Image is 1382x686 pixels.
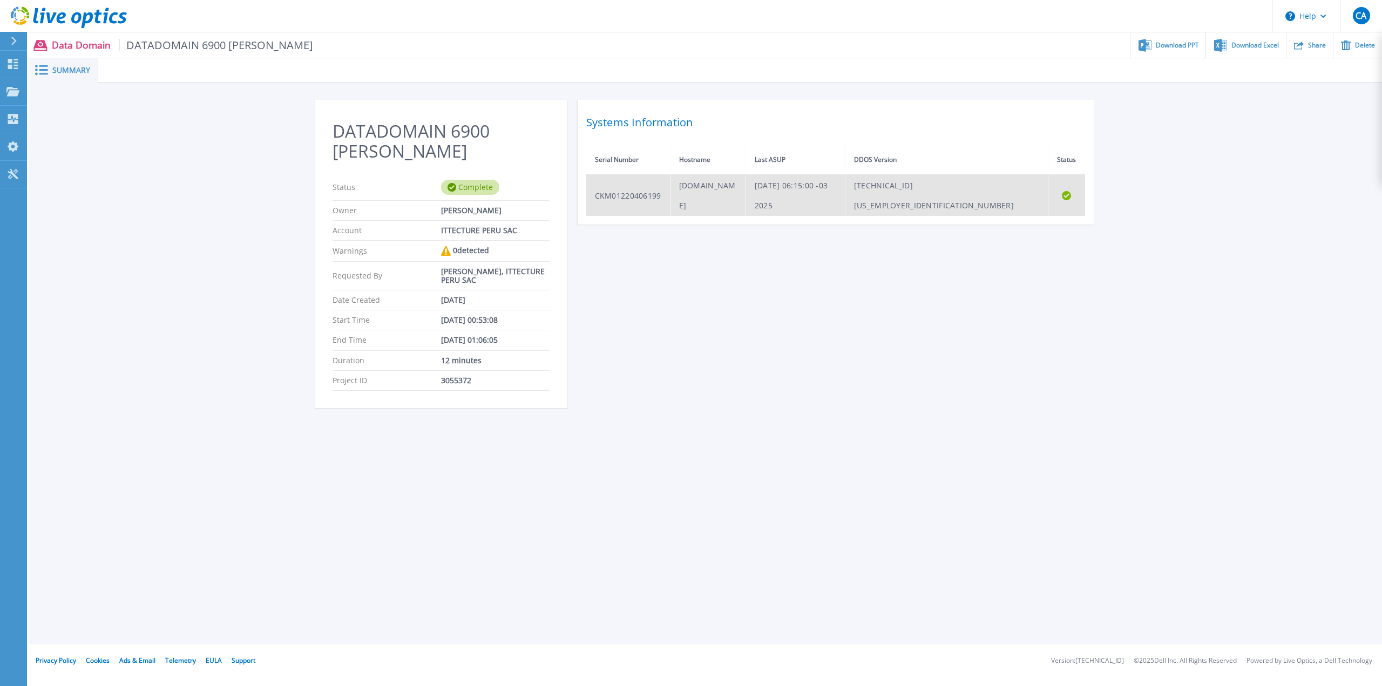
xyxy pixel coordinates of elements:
[441,180,499,195] div: Complete
[1156,42,1199,49] span: Download PPT
[1355,42,1375,49] span: Delete
[232,656,255,665] a: Support
[165,656,196,665] a: Telemetry
[119,656,155,665] a: Ads & Email
[333,180,441,195] p: Status
[1308,42,1326,49] span: Share
[586,145,670,175] th: Serial Number
[333,206,441,215] p: Owner
[333,336,441,344] p: End Time
[1051,657,1124,664] li: Version: [TECHNICAL_ID]
[1231,42,1279,49] span: Download Excel
[333,121,550,161] h2: DATADOMAIN 6900 [PERSON_NAME]
[441,316,550,324] div: [DATE] 00:53:08
[333,376,441,385] p: Project ID
[586,175,670,216] td: CKM01220406199
[36,656,76,665] a: Privacy Policy
[441,336,550,344] div: [DATE] 01:06:05
[206,656,222,665] a: EULA
[441,356,550,365] div: 12 minutes
[333,316,441,324] p: Start Time
[441,376,550,385] div: 3055372
[333,246,441,256] p: Warnings
[1246,657,1372,664] li: Powered by Live Optics, a Dell Technology
[52,39,314,51] p: Data Domain
[746,145,845,175] th: Last ASUP
[333,356,441,365] p: Duration
[441,296,550,304] div: [DATE]
[1134,657,1237,664] li: © 2025 Dell Inc. All Rights Reserved
[845,145,1048,175] th: DDOS Version
[119,39,314,51] span: DATADOMAIN 6900 [PERSON_NAME]
[333,296,441,304] p: Date Created
[441,267,550,284] div: [PERSON_NAME], ITTECTURE PERU SAC
[670,145,746,175] th: Hostname
[86,656,110,665] a: Cookies
[746,175,845,216] td: [DATE] 06:15:00 -03 2025
[1048,145,1085,175] th: Status
[441,226,550,235] div: ITTECTURE PERU SAC
[1356,11,1366,20] span: CA
[586,113,1085,132] h2: Systems Information
[333,226,441,235] p: Account
[845,175,1048,216] td: [TECHNICAL_ID][US_EMPLOYER_IDENTIFICATION_NUMBER]
[52,66,90,74] span: Summary
[333,267,441,284] p: Requested By
[670,175,746,216] td: [DOMAIN_NAME]
[441,246,550,256] div: 0 detected
[441,206,550,215] div: [PERSON_NAME]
